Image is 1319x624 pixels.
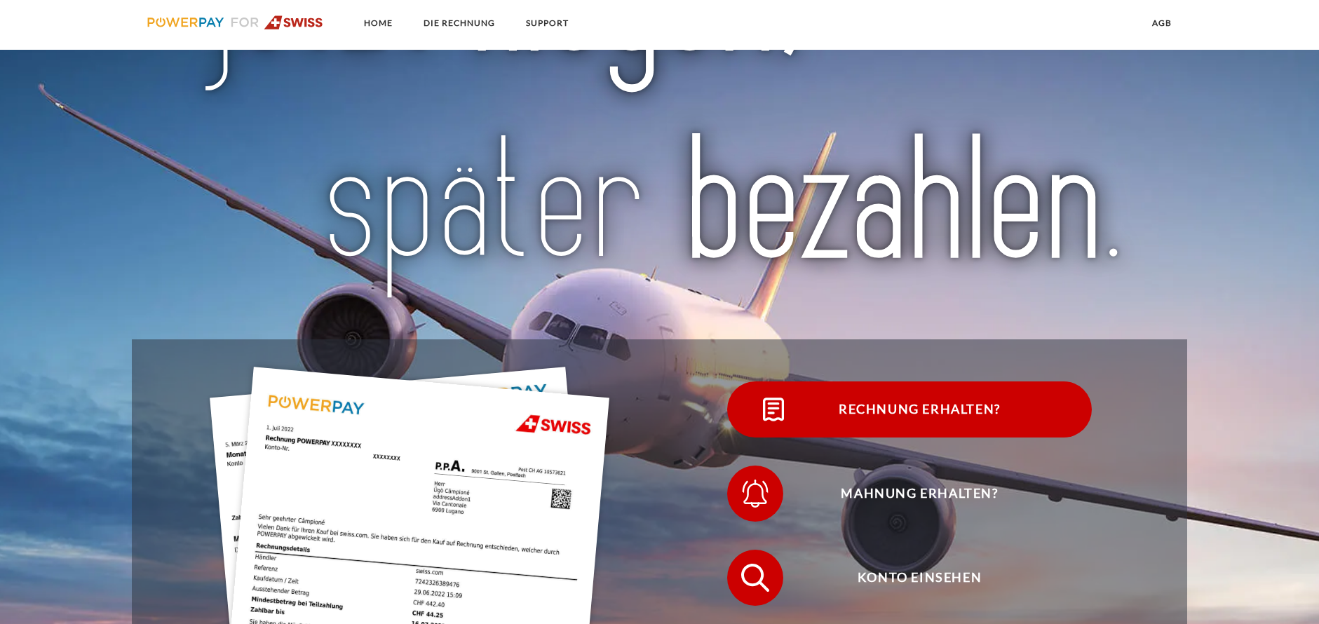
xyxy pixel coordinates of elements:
[514,11,581,36] a: SUPPORT
[412,11,507,36] a: DIE RECHNUNG
[748,381,1091,438] span: Rechnung erhalten?
[748,550,1091,606] span: Konto einsehen
[352,11,405,36] a: Home
[147,15,323,29] img: logo-swiss.svg
[738,560,773,595] img: qb_search.svg
[727,466,1092,522] button: Mahnung erhalten?
[1140,11,1184,36] a: agb
[738,476,773,511] img: qb_bell.svg
[727,550,1092,606] button: Konto einsehen
[748,466,1091,522] span: Mahnung erhalten?
[756,392,791,427] img: qb_bill.svg
[727,381,1092,438] button: Rechnung erhalten?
